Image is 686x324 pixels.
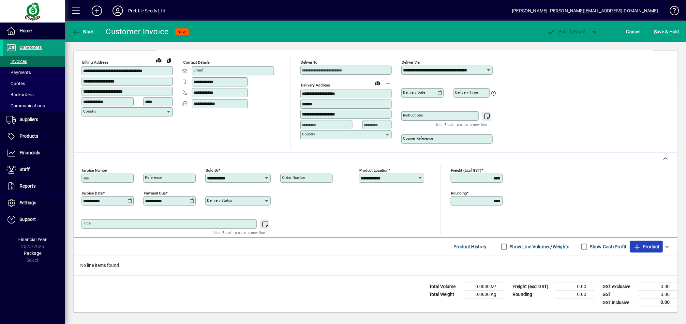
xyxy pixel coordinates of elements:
[3,56,65,67] a: Invoices
[426,283,465,291] td: Total Volume
[154,55,164,65] a: View on map
[144,191,166,195] mat-label: Payment due
[3,78,65,89] a: Quotes
[403,136,433,141] mat-label: Courier Reference
[7,81,25,86] span: Quotes
[465,283,504,291] td: 0.0000 M³
[7,92,34,97] span: Backorders
[3,211,65,228] a: Support
[145,175,162,180] mat-label: Reference
[3,23,65,39] a: Home
[630,241,663,253] button: Product
[555,283,594,291] td: 0.00
[3,195,65,211] a: Settings
[544,26,588,38] button: Post & Email
[83,109,96,114] mat-label: Country
[83,221,91,225] mat-label: Title
[3,178,65,194] a: Reports
[20,45,42,50] span: Customers
[599,283,638,291] td: GST exclusive
[301,60,318,65] mat-label: Deliver To
[403,90,425,95] mat-label: Delivery date
[106,26,169,37] div: Customer Invoice
[7,59,27,64] span: Invoices
[403,113,423,117] mat-label: Instructions
[638,283,678,291] td: 0.00
[164,55,174,66] button: Copy to Delivery address
[383,78,393,88] button: Choose address
[20,200,36,205] span: Settings
[282,175,306,180] mat-label: Order number
[633,241,660,252] span: Product
[509,291,555,299] td: Rounding
[7,103,45,108] span: Communications
[665,1,678,23] a: Knowledge Base
[20,28,32,33] span: Home
[654,29,657,34] span: S
[193,68,203,72] mat-label: Email
[24,251,41,256] span: Package
[426,291,465,299] td: Total Weight
[599,299,638,307] td: GST inclusive
[3,128,65,145] a: Products
[70,26,96,38] button: Back
[454,241,487,252] span: Product History
[654,26,679,37] span: ave & Hold
[599,291,638,299] td: GST
[3,89,65,100] a: Backorders
[3,67,65,78] a: Payments
[178,30,186,34] span: NEW
[509,283,555,291] td: Freight (excl GST)
[625,26,642,38] button: Cancel
[652,26,681,38] button: Save & Hold
[451,241,489,253] button: Product History
[214,229,265,236] mat-hint: Use 'Enter' to start a new line
[638,291,678,299] td: 0.00
[589,243,627,250] label: Show Cost/Profit
[3,100,65,111] a: Communications
[509,243,570,250] label: Show Line Volumes/Weights
[3,112,65,128] a: Suppliers
[359,168,388,173] mat-label: Product location
[82,168,108,173] mat-label: Invoice number
[547,29,585,34] span: ost & Email
[206,168,218,173] mat-label: Sold by
[19,237,47,242] span: Financial Year
[20,167,30,172] span: Staff
[7,70,31,75] span: Payments
[638,299,678,307] td: 0.00
[451,191,467,195] mat-label: Rounding
[20,117,38,122] span: Suppliers
[302,132,315,136] mat-label: Country
[3,162,65,178] a: Staff
[128,6,165,16] div: Prebble Seeds Ltd
[626,26,641,37] span: Cancel
[65,26,101,38] app-page-header-button: Back
[512,6,658,16] div: [PERSON_NAME] [PERSON_NAME][EMAIL_ADDRESS][DOMAIN_NAME]
[555,291,594,299] td: 0.00
[20,183,36,189] span: Reports
[82,191,103,195] mat-label: Invoice date
[20,133,38,139] span: Products
[372,78,383,88] a: View on map
[451,168,481,173] mat-label: Freight (excl GST)
[86,5,107,17] button: Add
[402,60,420,65] mat-label: Deliver via
[3,145,65,161] a: Financials
[455,90,478,95] mat-label: Delivery time
[207,198,232,203] mat-label: Delivery status
[72,29,94,34] span: Back
[74,255,678,275] div: No line items found
[20,217,36,222] span: Support
[107,5,128,17] button: Profile
[20,150,40,155] span: Financials
[465,291,504,299] td: 0.0000 Kg
[436,121,487,128] mat-hint: Use 'Enter' to start a new line
[559,29,561,34] span: P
